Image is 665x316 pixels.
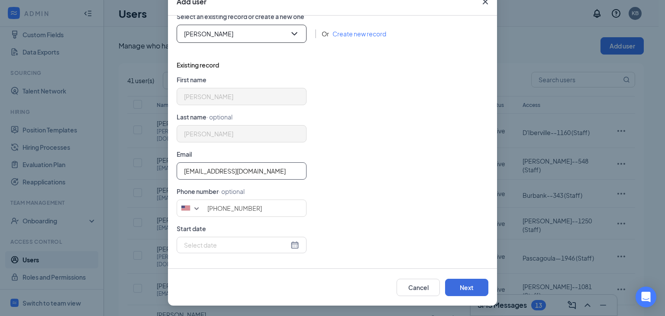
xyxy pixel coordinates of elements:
div: Open Intercom Messenger [636,287,656,307]
span: Select an existing record or create a new one [177,12,488,21]
span: Last name [177,113,207,121]
button: Cancel [397,279,440,296]
span: · optional [219,187,245,195]
a: Create new record [332,29,386,39]
span: First name [177,76,207,84]
div: United States: +1 [177,200,205,216]
span: Or [322,29,329,39]
span: Email [177,150,192,158]
input: (201) 555-0123 [177,200,307,217]
span: [PERSON_NAME] [184,27,233,40]
input: Select date [184,240,289,250]
span: Jerry Robinson [184,27,299,40]
button: Next [445,279,488,296]
span: Phone number [177,187,219,195]
span: Start date [177,225,206,232]
span: Existing record [177,60,488,70]
span: · optional [207,113,232,121]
